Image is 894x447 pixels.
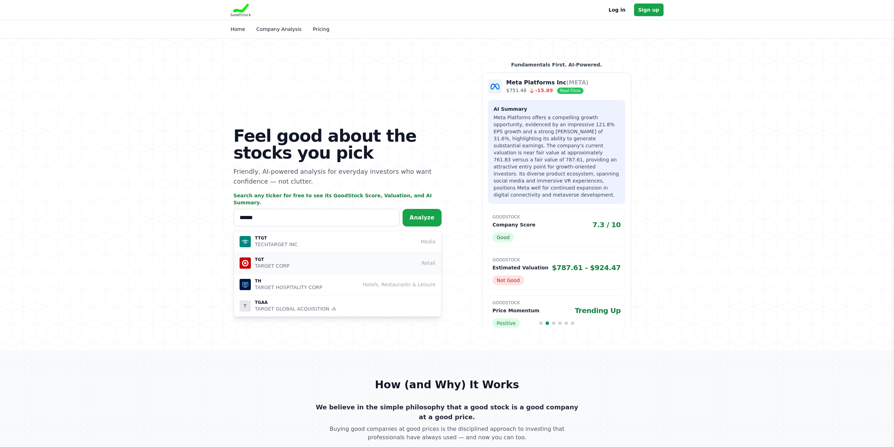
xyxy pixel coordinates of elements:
p: Fundamentals First. AI-Powered. [482,61,631,68]
span: (META) [566,79,589,86]
p: Meta Platforms Inc [506,78,588,87]
p: TARGET HOSPITALITY CORP [255,284,322,291]
img: TGT [240,257,251,269]
a: Log in [609,6,626,14]
button: Analyze [403,209,442,226]
span: Go to slide 4 [558,321,562,325]
span: Real-Time [557,88,583,94]
p: GoodStock [492,300,621,306]
span: Hotels, Restaurants & Leisure [363,281,435,288]
button: TGT TGT TARGET CORP Retail [234,253,441,274]
p: TARGET GLOBAL ACQUISITION -A [255,305,336,312]
img: Goodstock Logo [231,4,251,16]
p: Price Momentum [492,307,539,314]
button: TTGT TTGT TECHTARGET INC Media [234,231,441,253]
h1: Feel good about the stocks you pick [234,127,442,161]
p: TECHTARGET INC [255,241,298,248]
h2: How (and Why) It Works [253,378,641,391]
h3: AI Summary [494,106,620,113]
p: Search any ticker for free to see its GoodStock Score, Valuation, and AI Summary. [234,192,442,206]
span: Go to slide 2 [546,321,549,325]
span: T [243,303,246,309]
p: Friendly, AI-powered analysis for everyday investors who want confidence — not clutter. [234,167,442,186]
span: Go to slide 3 [552,321,555,325]
button: T TGAA TARGET GLOBAL ACQUISITION -A [234,295,441,317]
p: TGAA [255,300,336,305]
p: TTGT [255,235,298,241]
p: TARGET CORP [255,262,289,269]
a: Company Analysis [256,26,302,32]
p: Estimated Valuation [492,264,548,271]
span: Analyze [410,214,435,221]
p: GoodStock [492,257,621,263]
p: Company Score [492,221,535,228]
a: Pricing [313,26,329,32]
span: -15.89 [527,88,553,93]
span: Go to slide 6 [571,321,574,325]
p: TGT [255,257,289,262]
a: Sign up [634,4,664,16]
p: GoodStock [492,214,621,220]
img: Company Logo [488,79,502,94]
span: Go to slide 5 [565,321,568,325]
span: $787.61 - $924.47 [552,263,621,273]
span: Good [492,232,514,242]
span: Trending Up [575,306,621,315]
span: Media [420,238,435,245]
span: Not Good [492,275,524,285]
p: TH [255,278,322,284]
div: 2 / 6 [482,72,631,341]
span: 7.3 / 10 [593,220,621,230]
span: Retail [422,260,436,267]
img: TTGT [240,236,251,247]
p: We believe in the simple philosophy that a good stock is a good company at a good price. [312,402,582,422]
span: Positive [492,318,520,328]
img: TH [240,279,251,290]
a: Home [231,26,245,32]
a: Company Logo Meta Platforms Inc(META) $751.48 -15.89 Real-Time AI Summary Meta Platforms offers a... [482,72,631,341]
p: $751.48 [506,87,588,94]
span: Go to slide 1 [539,321,543,325]
button: TH TH TARGET HOSPITALITY CORP Hotels, Restaurants & Leisure [234,274,441,295]
p: Meta Platforms offers a compelling growth opportunity, evidenced by an impressive 121.8% EPS grow... [494,114,620,198]
p: Buying good companies at good prices is the disciplined approach to investing that professionals ... [312,425,582,442]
